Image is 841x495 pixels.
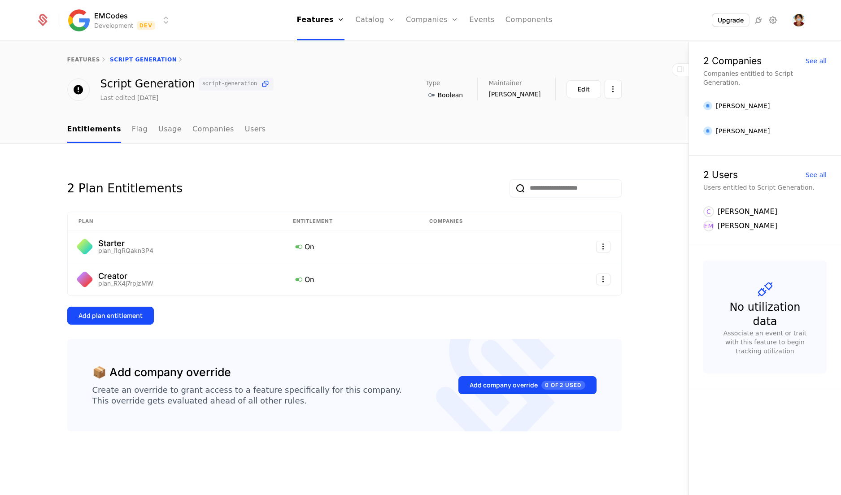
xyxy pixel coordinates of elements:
a: Settings [767,15,778,26]
img: Echlas Malik [793,14,805,26]
div: Users entitled to Script Generation. [703,183,827,192]
div: Development [94,21,133,30]
div: Script Generation [100,78,274,91]
div: See all [806,172,827,178]
div: Create an override to grant access to a feature specifically for this company. This override gets... [92,385,402,406]
img: EMCodes [68,9,90,31]
span: Type [426,80,440,86]
div: C [703,206,714,217]
button: Upgrade [712,14,749,26]
a: Integrations [753,15,764,26]
span: Boolean [438,91,463,100]
button: Select environment [71,10,171,30]
div: [PERSON_NAME] [716,126,770,135]
span: Dev [137,21,155,30]
div: 2 Users [703,170,738,179]
div: Add company override [470,381,585,390]
div: Associate an event or trait with this feature to begin tracking utilization [718,329,812,356]
nav: Main [67,117,622,143]
th: Entitlement [282,212,419,231]
button: Select action [596,274,610,285]
button: Select action [605,80,622,98]
img: Chester [703,101,712,110]
div: Last edited [DATE] [100,93,159,102]
div: [PERSON_NAME] [718,206,777,217]
a: Flag [132,117,148,143]
button: Edit [566,80,601,98]
button: Select action [596,241,610,252]
div: 📦 Add company override [92,364,231,381]
a: Entitlements [67,117,121,143]
a: Companies [192,117,234,143]
div: [PERSON_NAME] [718,221,777,231]
div: On [293,274,408,285]
div: Starter [98,239,153,247]
span: 0 of 2 Used [541,381,585,390]
div: Companies entitled to Script Generation. [703,69,827,87]
a: features [67,56,100,63]
div: On [293,241,408,252]
div: plan_i1qRQakn3P4 [98,247,153,254]
button: Open user button [793,14,805,26]
th: Plan [68,212,282,231]
div: See all [806,58,827,64]
div: plan_RX4j7rpjzMW [98,280,153,287]
span: script-generation [202,81,257,87]
div: 2 Plan Entitlements [67,179,183,197]
div: No utilization data [721,300,809,329]
div: Add plan entitlement [78,311,143,320]
th: Companies [418,212,541,231]
div: Creator [98,272,153,280]
button: Add company override0 of 2 Used [458,376,596,394]
div: 2 Companies [703,56,762,65]
div: [PERSON_NAME] [716,101,770,110]
button: Add plan entitlement [67,307,154,325]
a: Usage [158,117,182,143]
span: [PERSON_NAME] [488,90,540,99]
img: Echlas Malik [703,126,712,135]
span: Maintainer [488,80,522,86]
div: Edit [578,85,590,94]
a: Users [245,117,266,143]
span: EMCodes [94,10,128,21]
div: EM [703,221,714,231]
ul: Choose Sub Page [67,117,266,143]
